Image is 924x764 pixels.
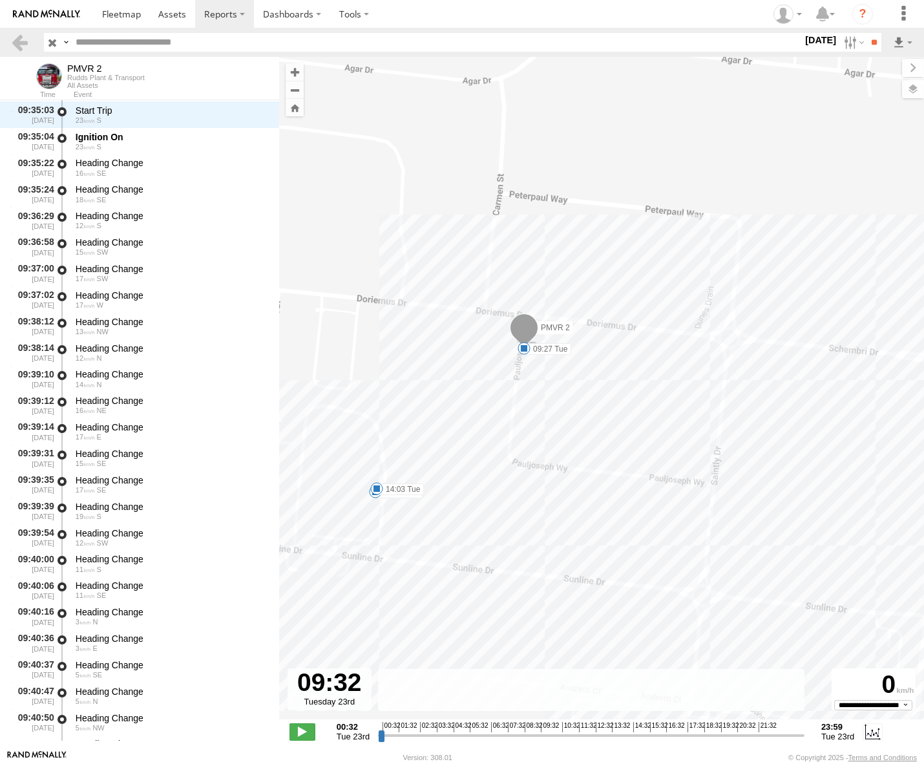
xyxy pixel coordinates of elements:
img: rand-logo.svg [13,10,80,19]
span: 5 [76,671,91,679]
span: 06:32 [491,722,509,732]
div: 09:35:22 [DATE] [10,156,56,180]
div: Heading Change [76,316,267,328]
span: 08:32 [525,722,543,732]
strong: 00:32 [337,722,370,732]
span: 16:32 [666,722,684,732]
div: 09:39:39 [DATE] [10,499,56,523]
span: 17 [76,275,95,282]
button: Zoom out [286,81,304,99]
span: Tue 23rd Sep 2025 [821,732,854,741]
label: 09:27 Tue [524,343,571,355]
div: 09:39:10 [DATE] [10,367,56,391]
span: Heading: 183 [97,566,101,573]
div: 09:39:54 [DATE] [10,525,56,549]
div: 09:40:47 [DATE] [10,684,56,708]
button: Zoom Home [286,99,304,116]
div: Heading Change [76,210,267,222]
span: 11 [76,591,95,599]
div: Heading Change [76,553,267,565]
span: 09:32 [541,722,559,732]
div: Heading Change [76,527,267,539]
span: 13:32 [612,722,630,732]
label: Search Filter Options [839,33,866,52]
span: 11 [76,566,95,573]
div: Heading Change [76,501,267,513]
div: 09:35:04 [DATE] [10,129,56,153]
span: 10:32 [562,722,580,732]
i: ? [852,4,873,25]
div: 09:38:12 [DATE] [10,314,56,338]
div: Heading Change [76,712,267,724]
div: Heading Change [76,237,267,248]
span: 23 [76,143,95,151]
span: Heading: 333 [92,724,104,732]
span: Heading: 352 [97,354,102,362]
div: Heading Change [76,263,267,275]
span: 00:32 [383,722,401,732]
div: Heading Change [76,606,267,618]
div: Version: 308.01 [403,754,452,761]
span: 15 [76,248,95,256]
div: 09:39:12 [DATE] [10,393,56,417]
div: Michael Rudd [769,5,806,24]
div: Rudds Plant & Transport [67,74,145,81]
span: 12 [76,222,95,229]
div: Heading Change [76,343,267,354]
div: Time [10,92,56,98]
label: 14:03 Tue [377,483,424,495]
div: © Copyright 2025 - [788,754,917,761]
div: Event [74,92,279,98]
span: 12 [76,539,95,547]
span: PMVR 2 [541,323,570,332]
div: 09:40:50 [DATE] [10,710,56,734]
span: Heading: 144 [92,671,102,679]
span: Heading: 282 [97,301,103,309]
div: Heading Change [76,290,267,301]
span: 13 [76,328,95,335]
div: Heading Change [76,368,267,380]
div: 09:40:36 [DATE] [10,631,56,655]
span: 5 [76,697,91,705]
span: 17 [76,486,95,494]
span: 19:32 [721,722,739,732]
span: Heading: 151 [97,486,107,494]
span: Heading: 22 [97,381,102,388]
div: Heading Change [76,633,267,644]
span: 21:32 [759,722,777,732]
div: 09:40:58 [DATE] [10,737,56,761]
div: Heading Change [76,738,267,750]
span: 23 [76,116,95,124]
span: 19 [76,513,95,520]
label: Export results as... [892,33,914,52]
strong: 23:59 [821,722,854,732]
div: 09:40:00 [DATE] [10,552,56,576]
span: Heading: 116 [97,460,107,467]
span: 15 [76,460,95,467]
div: Heading Change [76,686,267,697]
span: Heading: 153 [97,591,107,599]
div: Heading Change [76,395,267,407]
span: 04:32 [454,722,472,732]
span: Heading: 186 [97,143,101,151]
span: Heading: 156 [97,169,107,177]
div: Start Trip [76,105,267,116]
span: Heading: 247 [97,275,109,282]
span: Heading: 357 [92,618,98,626]
div: 09:40:37 [DATE] [10,657,56,681]
span: 18 [76,196,95,204]
div: 09:39:35 [DATE] [10,472,56,496]
span: 16 [76,407,95,414]
div: Heading Change [76,448,267,460]
div: 09:35:24 [DATE] [10,182,56,206]
div: 09:36:58 [DATE] [10,235,56,259]
div: 09:40:16 [DATE] [10,604,56,628]
div: 09:38:14 [DATE] [10,341,56,365]
span: 14 [76,381,95,388]
span: Heading: 164 [97,222,101,229]
div: 09:39:31 [DATE] [10,446,56,470]
span: Heading: 55 [97,407,107,414]
span: 17 [76,301,95,309]
div: 09:37:02 [DATE] [10,288,56,312]
span: 14:32 [633,722,651,732]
